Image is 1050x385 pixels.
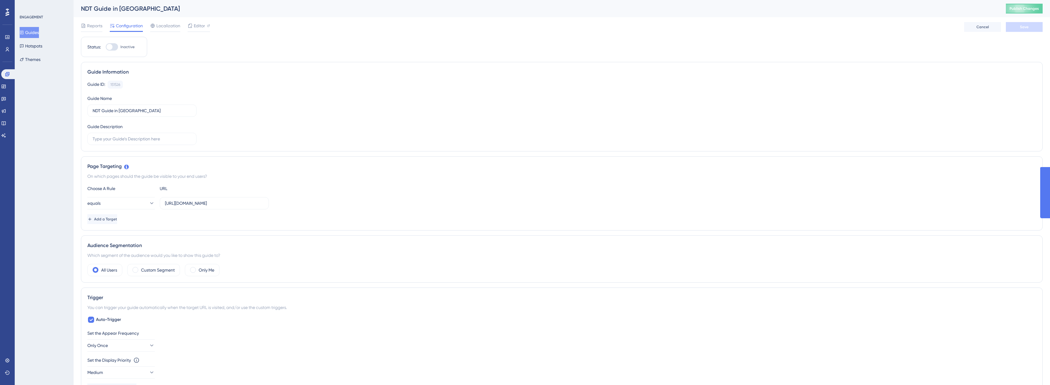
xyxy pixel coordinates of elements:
[976,25,989,29] span: Cancel
[964,22,1001,32] button: Cancel
[87,214,117,224] button: Add a Target
[87,22,102,29] span: Reports
[1006,22,1043,32] button: Save
[87,43,101,51] div: Status:
[165,200,264,207] input: yourwebsite.com/path
[1020,25,1029,29] span: Save
[87,163,1036,170] div: Page Targeting
[93,135,191,142] input: Type your Guide’s Description here
[1010,6,1039,11] span: Publish Changes
[87,81,105,89] div: Guide ID:
[87,294,1036,301] div: Trigger
[87,304,1036,311] div: You can trigger your guide automatically when the target URL is visited, and/or use the custom tr...
[87,185,155,192] div: Choose A Rule
[199,266,214,274] label: Only Me
[87,339,155,352] button: Only Once
[160,185,227,192] div: URL
[101,266,117,274] label: All Users
[87,68,1036,76] div: Guide Information
[87,330,1036,337] div: Set the Appear Frequency
[194,22,205,29] span: Editor
[87,95,112,102] div: Guide Name
[1024,361,1043,379] iframe: UserGuiding AI Assistant Launcher
[87,366,155,379] button: Medium
[110,82,120,87] div: 151526
[87,242,1036,249] div: Audience Segmentation
[87,123,123,130] div: Guide Description
[1006,4,1043,13] button: Publish Changes
[93,107,191,114] input: Type your Guide’s Name here
[96,316,121,323] span: Auto-Trigger
[116,22,143,29] span: Configuration
[87,342,108,349] span: Only Once
[87,173,1036,180] div: On which pages should the guide be visible to your end users?
[20,54,40,65] button: Themes
[141,266,175,274] label: Custom Segment
[87,200,101,207] span: equals
[87,369,103,376] span: Medium
[87,197,155,209] button: equals
[120,44,135,49] span: Inactive
[87,356,131,364] div: Set the Display Priority
[20,15,43,20] div: ENGAGEMENT
[87,252,1036,259] div: Which segment of the audience would you like to show this guide to?
[81,4,991,13] div: NDT Guide in [GEOGRAPHIC_DATA]
[20,40,42,51] button: Hotspots
[94,217,117,222] span: Add a Target
[156,22,180,29] span: Localization
[20,27,39,38] button: Guides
